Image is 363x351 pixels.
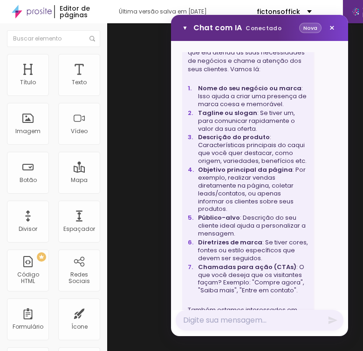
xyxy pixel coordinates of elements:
p: fictonsoffick [257,8,300,15]
div: Texto [72,79,87,86]
input: Buscar elemento [7,30,100,47]
strong: Descrição do produto [198,133,270,142]
div: Editor de páginas [54,5,109,18]
li: : Se tiver cores, fontes ou estilo específicos que devem ser seguidos. [195,239,308,263]
div: Imagem [15,128,41,135]
div: Redes Sociais [61,271,97,285]
li: : Descrição do seu cliente ideal ajuda a personalizar a mensagem. [195,214,308,238]
button: Nova [299,23,322,34]
strong: Objetivo principal da página [198,165,293,174]
li: : Se tiver um, para comunicar rapidamente o valor da sua oferta. [195,109,308,133]
li: : Isso ajuda a criar uma presença de marca coesa e memorável. [195,85,308,108]
div: Botão [20,177,37,183]
button: × [325,21,339,34]
li: : O que você deseja que os visitantes façam? Exemplo: "Compre agora", "Saiba mais", "Entre em con... [195,263,308,295]
div: Também estamos interessados em qualquer material ou imagem que você já tenha e queira incluir. [188,306,308,331]
span: Conectado [246,24,281,32]
button: Enviar mensagem [328,315,338,325]
strong: Chamadas para ação (CTAs) [198,263,296,271]
strong: Nome do seu negócio ou marca [198,84,301,93]
span: Chat com IA [193,24,281,32]
li: : Por exemplo, realizar vendas diretamente na página, coletar leads/contatos, ou apenas informar ... [195,166,308,213]
div: Última versão salva em [DATE] [119,9,226,14]
div: Ícone [71,324,88,330]
div: Código HTML [9,271,46,285]
div: Espaçador [63,226,95,232]
img: Icone [89,36,95,41]
div: Vídeo [71,128,88,135]
div: Mapa [71,177,88,183]
textarea: Mensagem [176,310,343,331]
div: Divisor [19,226,37,232]
div: Formulário [13,324,43,330]
div: Título [20,79,36,86]
strong: Diretrizes de marca [198,238,262,247]
li: : Características principais do caqui que você quer destacar, como origem, variedades, benefícios... [195,134,308,165]
strong: Tagline ou slogan [198,108,257,117]
img: AI [352,8,359,15]
strong: Público-alvo [198,213,240,222]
